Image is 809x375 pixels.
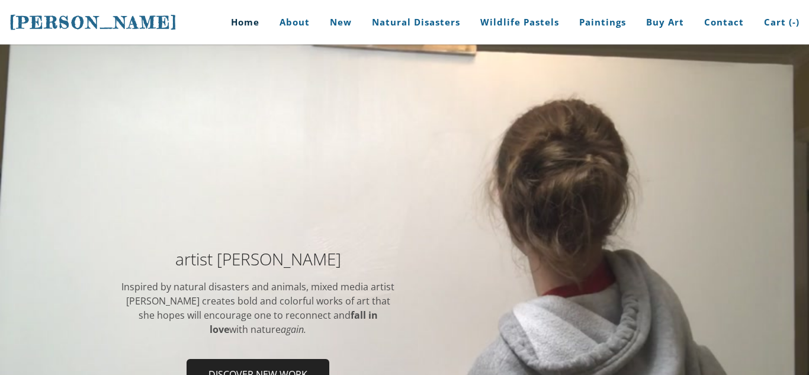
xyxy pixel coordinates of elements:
h2: artist [PERSON_NAME] [120,251,396,267]
em: again. [281,323,306,336]
a: [PERSON_NAME] [9,11,178,34]
span: - [792,16,796,28]
div: Inspired by natural disasters and animals, mixed media artist [PERSON_NAME] ​creates bold and col... [120,280,396,336]
span: [PERSON_NAME] [9,12,178,33]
